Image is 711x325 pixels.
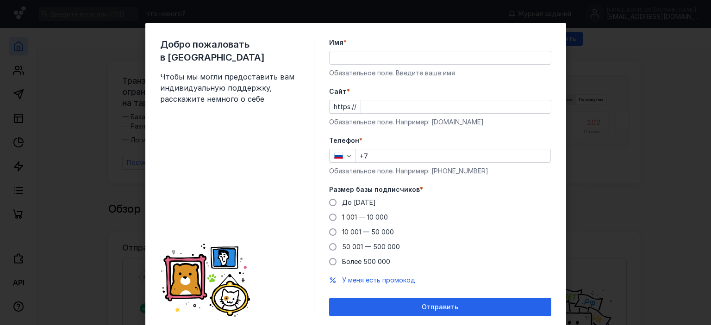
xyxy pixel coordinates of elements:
[329,136,359,145] span: Телефон
[160,38,299,64] span: Добро пожаловать в [GEOGRAPHIC_DATA]
[329,68,551,78] div: Обязательное поле. Введите ваше имя
[329,298,551,316] button: Отправить
[342,228,394,236] span: 10 001 — 50 000
[342,276,415,284] span: У меня есть промокод
[422,303,458,311] span: Отправить
[342,213,388,221] span: 1 001 — 10 000
[342,243,400,251] span: 50 001 — 500 000
[160,71,299,104] span: Чтобы мы могли предоставить вам индивидуальную поддержку, расскажите немного о себе
[329,38,343,47] span: Имя
[342,198,376,206] span: До [DATE]
[329,185,420,194] span: Размер базы подписчиков
[329,117,551,127] div: Обязательное поле. Например: [DOMAIN_NAME]
[342,276,415,285] button: У меня есть промокод
[342,258,390,265] span: Более 500 000
[329,166,551,176] div: Обязательное поле. Например: [PHONE_NUMBER]
[329,87,347,96] span: Cайт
